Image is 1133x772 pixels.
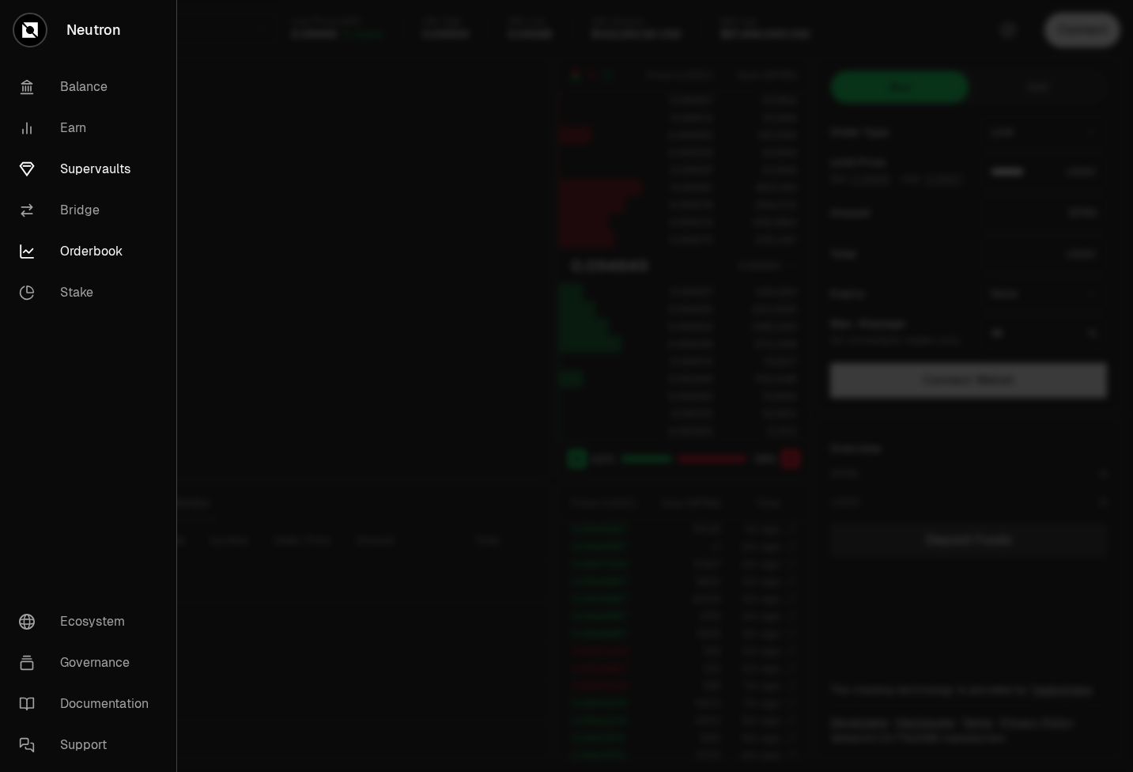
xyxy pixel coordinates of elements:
a: Documentation [6,683,170,725]
a: Stake [6,272,170,313]
a: Governance [6,642,170,683]
a: Bridge [6,190,170,231]
a: Support [6,725,170,766]
a: Ecosystem [6,601,170,642]
a: Supervaults [6,149,170,190]
a: Balance [6,66,170,108]
a: Earn [6,108,170,149]
a: Orderbook [6,231,170,272]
